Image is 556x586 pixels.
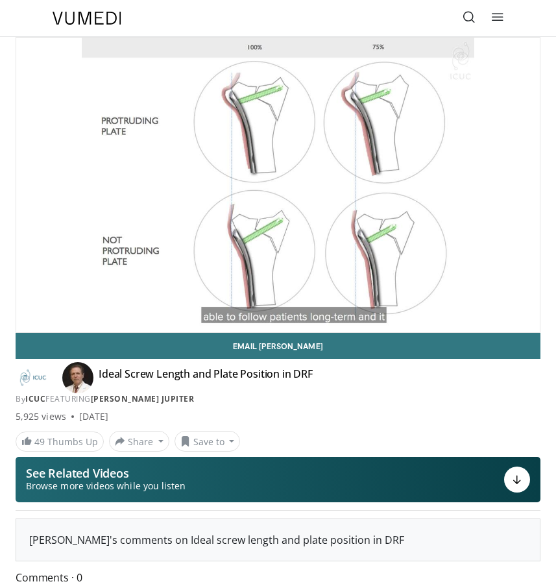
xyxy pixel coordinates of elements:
[16,333,540,359] a: Email [PERSON_NAME]
[34,435,45,448] span: 49
[91,393,195,404] a: [PERSON_NAME] Jupiter
[25,393,45,404] a: ICUC
[29,532,527,548] div: [PERSON_NAME]'s comments on Ideal screw length and plate position in DRF
[16,367,52,388] img: ICUC
[26,480,186,493] span: Browse more videos while you listen
[16,410,66,423] span: 5,925 views
[62,362,93,393] img: Avatar
[16,393,540,405] div: By FEATURING
[26,467,186,480] p: See Related Videos
[16,457,540,502] button: See Related Videos Browse more videos while you listen
[53,12,121,25] img: VuMedi Logo
[16,569,540,586] span: Comments 0
[99,367,313,388] h4: Ideal Screw Length and Plate Position in DRF
[16,38,540,332] video-js: Video Player
[16,432,104,452] a: 49 Thumbs Up
[109,431,169,452] button: Share
[79,410,108,423] div: [DATE]
[175,431,241,452] button: Save to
